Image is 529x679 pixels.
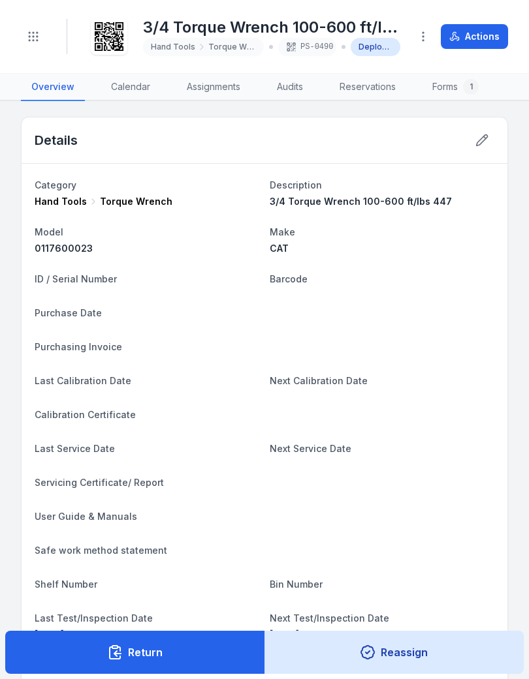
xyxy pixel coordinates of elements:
span: Torque Wrench [100,195,172,208]
a: Overview [21,74,85,101]
span: [DATE] [35,629,64,640]
span: Description [270,179,322,190]
span: Calibration Certificate [35,409,136,420]
span: Last Calibration Date [35,375,131,386]
button: Actions [441,24,508,49]
span: Hand Tools [35,195,87,208]
span: Last Test/Inspection Date [35,612,153,624]
span: Last Service Date [35,443,115,454]
div: 1 [463,79,479,95]
a: Reservations [329,74,406,101]
div: PS-0490 [278,38,336,56]
span: Next Service Date [270,443,351,454]
span: 0117600023 [35,243,93,254]
span: Servicing Certificate/ Report [35,477,164,488]
div: Deployed [351,38,401,56]
a: Forms1 [422,74,489,101]
button: Return [5,631,265,674]
button: Toggle navigation [21,24,46,49]
button: Reassign [264,631,524,674]
span: Safe work method statement [35,545,167,556]
a: Audits [266,74,313,101]
time: 17/2/2025, 12:00:00 am [35,629,64,640]
span: Category [35,179,76,190]
span: Hand Tools [151,42,195,52]
time: 17/8/2025, 12:00:00 am [270,629,299,640]
a: Calendar [101,74,161,101]
span: Make [270,226,295,237]
a: Assignments [176,74,251,101]
span: User Guide & Manuals [35,511,137,522]
span: Next Calibration Date [270,375,368,386]
span: Shelf Number [35,579,97,590]
span: Purchasing Invoice [35,341,122,352]
span: Bin Number [270,579,323,590]
h1: 3/4 Torque Wrench 100-600 ft/lbs 447 [143,17,400,38]
span: ID / Serial Number [35,273,117,284]
span: [DATE] [270,629,299,640]
h2: Details [35,131,78,149]
span: Barcode [270,273,308,284]
span: Purchase Date [35,307,102,318]
span: CAT [270,243,289,254]
span: Torque Wrench [208,42,256,52]
span: Next Test/Inspection Date [270,612,389,624]
span: 3/4 Torque Wrench 100-600 ft/lbs 447 [270,196,452,207]
span: Model [35,226,63,237]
